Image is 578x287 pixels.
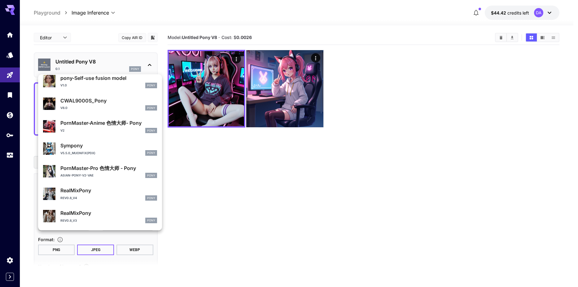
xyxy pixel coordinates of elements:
p: Pony [147,173,155,178]
div: pony-Self-use fusion modelv1.0Pony [43,72,157,91]
p: pony-Self-use fusion model [60,74,157,82]
div: CWAL9000S_Ponyv8.0Pony [43,94,157,113]
p: PornMaster-Pro 色情大师 - Pony [60,164,157,172]
p: Pony [147,218,155,223]
p: Pony [147,83,155,88]
p: V2 [60,128,64,133]
div: RealMixPonyREv0.8_v4Pony [43,184,157,203]
p: Asian-pony-V2-VAE [60,173,94,178]
p: RealMixPony [60,209,157,217]
p: CWAL9000S_Pony [60,97,157,104]
p: Pony [147,128,155,133]
p: Pony [147,151,155,155]
div: Symponyv5.5.0_muonFIX(PDX)Pony [43,139,157,158]
p: REv0.8_v3 [60,218,77,223]
div: PornMaster-Pro 色情大师 - PonyAsian-pony-V2-VAEPony [43,162,157,181]
p: v5.5.0_muonFIX(PDX) [60,151,95,155]
p: REv0.8_v4 [60,196,77,200]
p: Sympony [60,142,157,149]
p: v1.0 [60,83,67,88]
p: v8.0 [60,106,68,110]
div: PornMaster-Anime 色情大师- PonyV2Pony [43,117,157,136]
p: Pony [147,196,155,200]
p: Pony [147,106,155,110]
p: PornMaster-Anime 色情大师- Pony [60,119,157,127]
div: RealMixPonyREv0.8_v3Pony [43,207,157,226]
p: RealMixPony [60,187,157,194]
